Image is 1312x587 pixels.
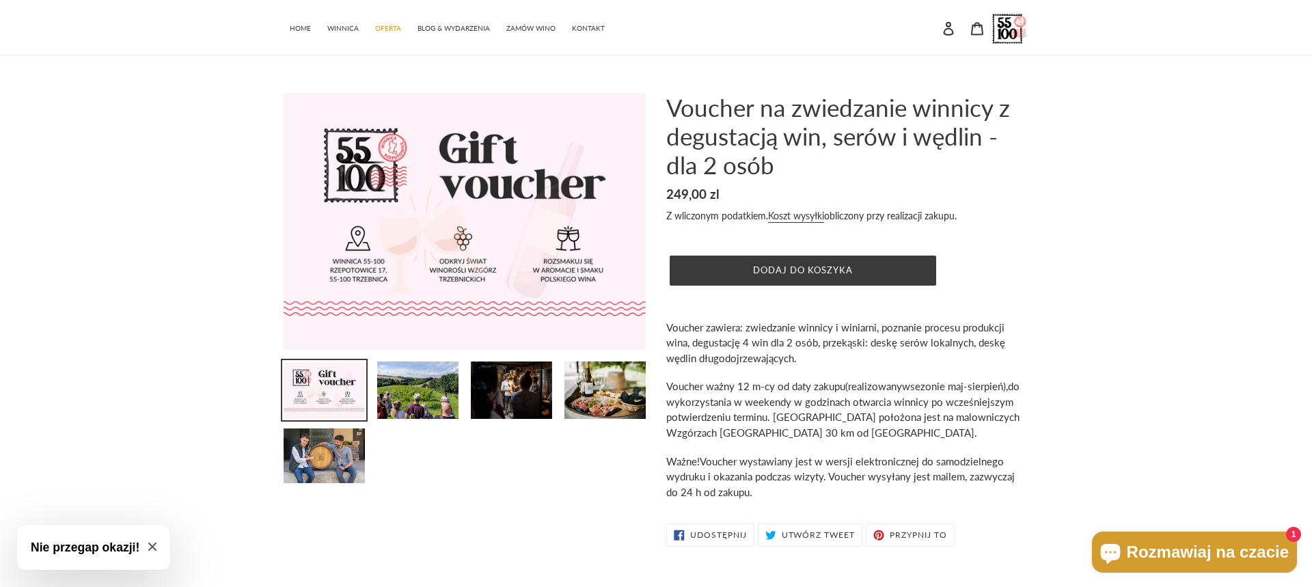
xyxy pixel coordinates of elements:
[282,427,366,484] img: Załaduj obraz do przeglądarki galerii, Voucher na zwiedzanie winnicy z degustacją win, serów i wę...
[1088,532,1301,576] inbox-online-store-chat: Czat w sklepie online Shopify
[690,531,747,539] span: Udostępnij
[375,24,401,33] span: OFERTA
[506,24,556,33] span: ZAMÓW WINO
[666,93,1028,179] h1: Voucher na zwiedzanie winnicy z degustacją win, serów i wędlin - dla 2 osób
[768,210,824,223] a: Koszt wysyłki
[666,455,1015,498] span: Voucher wystawiany jest w wersji elektronicznej do samodzielnego wydruku i okazania podczas wizyt...
[320,17,366,37] a: WINNICA
[563,360,647,420] img: Załaduj obraz do przeglądarki galerii, Voucher na zwiedzanie winnicy z degustacją win, serów i wę...
[290,24,311,33] span: HOME
[376,360,460,420] img: Załaduj obraz do przeglądarki galerii, Voucher na zwiedzanie winnicy z degustacją win, serów i wę...
[565,17,612,37] a: KONTAKT
[666,455,700,467] span: Ważne!
[902,380,910,392] span: w
[500,17,562,37] a: ZAMÓW WINO
[782,531,856,539] span: Utwórz tweet
[845,380,902,392] span: (realizowany
[327,24,359,33] span: WINNICA
[666,320,1028,366] p: Voucher zawiera: zwiedzanie winnicy i winiarni, poznanie procesu produkcji wina, degustację 4 win...
[282,360,366,420] img: Załaduj obraz do przeglądarki galerii, Voucher na zwiedzanie winnicy z degustacją win, serów i wę...
[572,24,605,33] span: KONTAKT
[411,17,497,37] a: BLOG & WYDARZENIA
[666,380,1020,439] span: do wykorzystania w weekendy w godzinach otwarcia winnicy po wcześniejszym potwierdzeniu terminu. ...
[666,186,720,202] span: 249,00 zl
[666,208,1028,223] div: Z wliczonym podatkiem. obliczony przy realizacji zakupu.
[670,256,936,286] button: Dodaj do koszyka
[666,379,1028,440] p: sezonie maj-sierpień),
[469,360,553,420] img: Załaduj obraz do przeglądarki galerii, Voucher na zwiedzanie winnicy z degustacją win, serów i wę...
[753,264,853,275] span: Dodaj do koszyka
[890,531,947,539] span: Przypnij to
[418,24,490,33] span: BLOG & WYDARZENIA
[666,380,845,392] span: Voucher ważny 12 m-cy od daty zakupu
[283,17,318,37] a: HOME
[368,17,408,37] a: OFERTA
